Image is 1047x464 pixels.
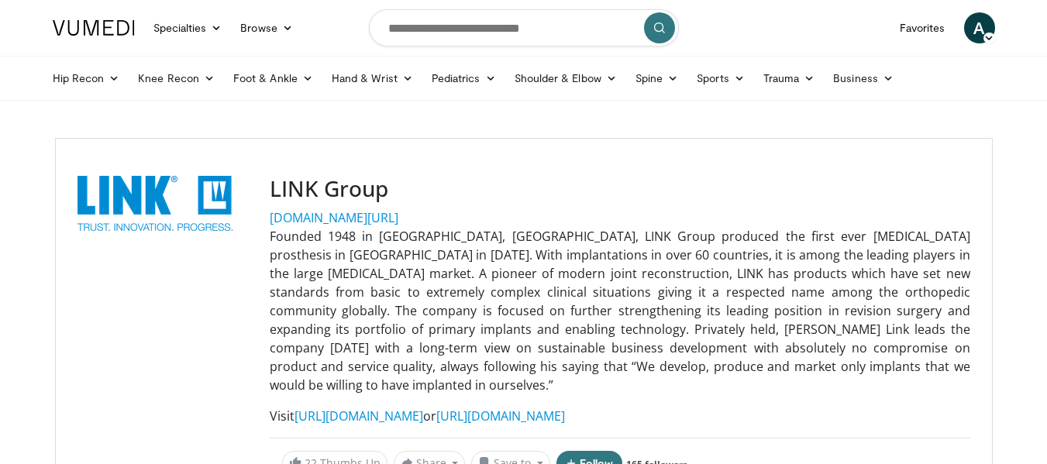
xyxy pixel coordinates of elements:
[505,63,626,94] a: Shoulder & Elbow
[129,63,224,94] a: Knee Recon
[322,63,422,94] a: Hand & Wrist
[224,63,322,94] a: Foot & Ankle
[964,12,995,43] a: A
[231,12,302,43] a: Browse
[270,227,970,394] p: Founded 1948 in [GEOGRAPHIC_DATA], [GEOGRAPHIC_DATA], LINK Group produced the first ever [MEDICAL...
[270,176,970,202] h3: LINK Group
[626,63,687,94] a: Spine
[270,209,398,226] a: [DOMAIN_NAME][URL]
[754,63,825,94] a: Trauma
[422,63,505,94] a: Pediatrics
[824,63,903,94] a: Business
[43,63,129,94] a: Hip Recon
[369,9,679,46] input: Search topics, interventions
[270,407,970,425] p: Visit or
[294,407,423,424] a: [URL][DOMAIN_NAME]
[890,12,955,43] a: Favorites
[687,63,754,94] a: Sports
[436,407,565,424] a: [URL][DOMAIN_NAME]
[144,12,232,43] a: Specialties
[53,20,135,36] img: VuMedi Logo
